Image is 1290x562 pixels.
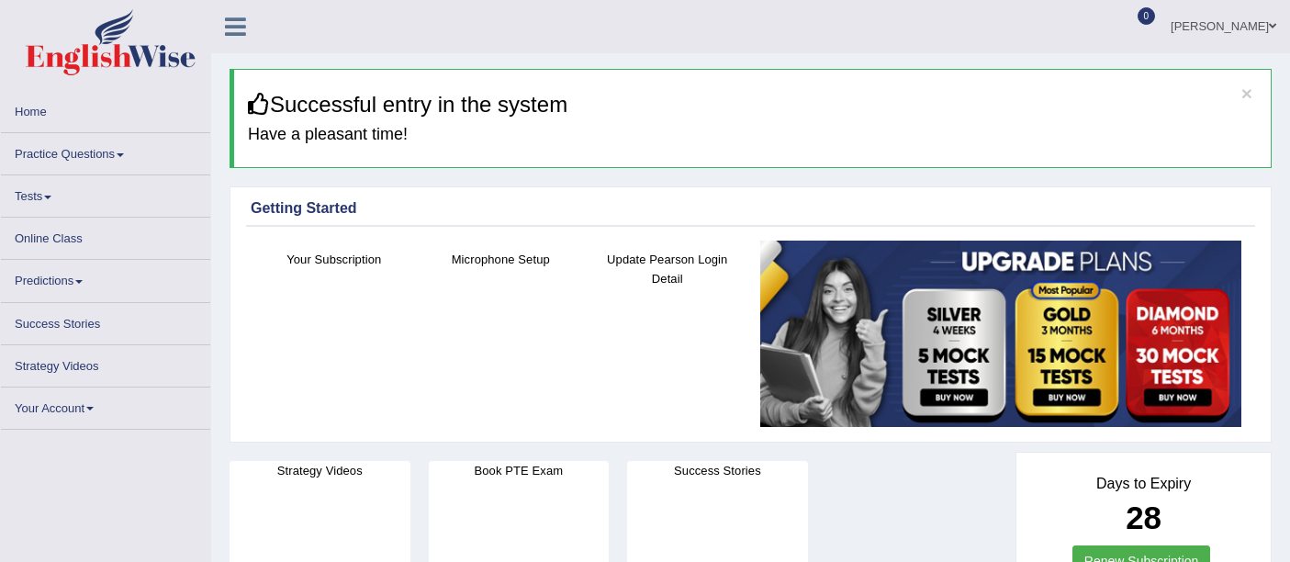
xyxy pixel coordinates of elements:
h3: Successful entry in the system [248,93,1257,117]
h4: Success Stories [627,461,808,480]
span: 0 [1138,7,1156,25]
a: Strategy Videos [1,345,210,381]
h4: Have a pleasant time! [248,126,1257,144]
h4: Microphone Setup [427,250,576,269]
a: Success Stories [1,303,210,339]
h4: Book PTE Exam [429,461,610,480]
img: small5.jpg [760,241,1242,427]
a: Your Account [1,388,210,423]
button: × [1241,84,1252,103]
h4: Update Pearson Login Detail [593,250,742,288]
h4: Days to Expiry [1037,476,1251,492]
a: Online Class [1,218,210,253]
h4: Strategy Videos [230,461,410,480]
b: 28 [1126,500,1161,535]
a: Home [1,91,210,127]
h4: Your Subscription [260,250,409,269]
div: Getting Started [251,197,1251,219]
a: Tests [1,175,210,211]
a: Practice Questions [1,133,210,169]
a: Predictions [1,260,210,296]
